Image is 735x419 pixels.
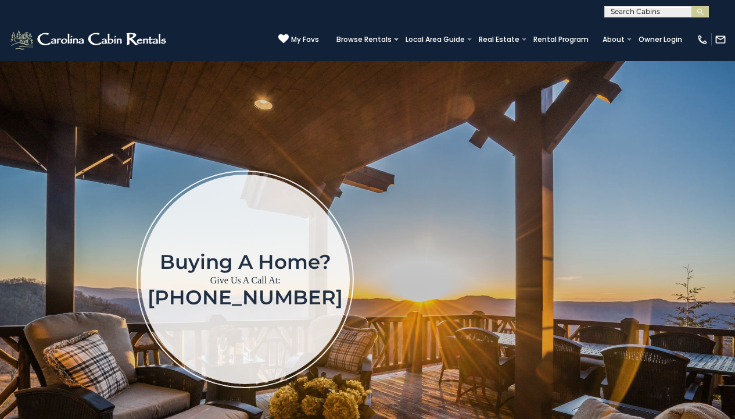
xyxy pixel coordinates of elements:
p: Give Us A Call At: [148,272,343,289]
h1: Buying a home? [148,251,343,272]
a: Local Area Guide [400,31,471,48]
a: My Favs [278,34,319,45]
img: White-1-2.png [9,28,170,51]
a: Browse Rentals [331,31,397,48]
a: Real Estate [473,31,525,48]
a: Owner Login [633,31,688,48]
img: mail-regular-white.png [715,34,726,45]
a: About [597,31,630,48]
a: [PHONE_NUMBER] [148,285,343,310]
span: My Favs [291,34,319,45]
img: phone-regular-white.png [697,34,708,45]
a: Rental Program [528,31,594,48]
